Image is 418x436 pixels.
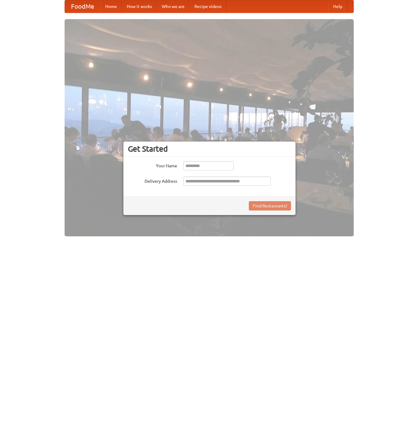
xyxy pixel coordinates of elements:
[157,0,189,13] a: Who we are
[122,0,157,13] a: How it works
[128,161,177,169] label: Your Name
[65,0,100,13] a: FoodMe
[189,0,226,13] a: Recipe videos
[249,201,291,210] button: Find Restaurants!
[128,144,291,153] h3: Get Started
[100,0,122,13] a: Home
[128,177,177,184] label: Delivery Address
[328,0,347,13] a: Help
